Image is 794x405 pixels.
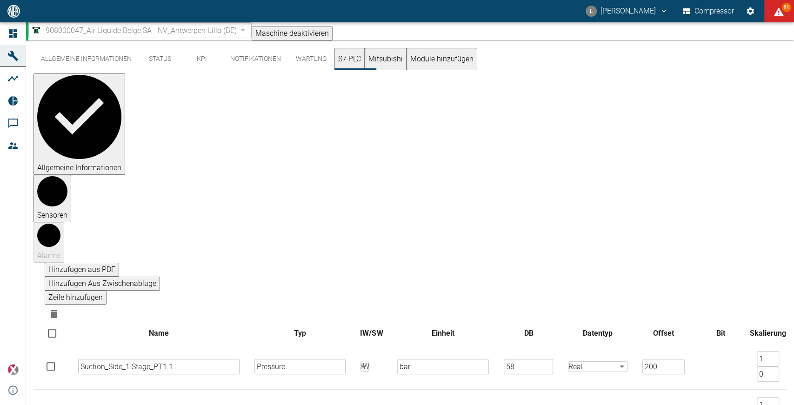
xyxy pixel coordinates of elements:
[46,25,237,36] span: 908000047_Air Liquide Belge SA - NV_Antwerpen-Lillo (BE)
[757,351,779,366] input: Faktor
[7,5,21,17] img: logo
[223,48,288,70] button: Notifikationen
[45,305,63,323] button: Auswahl löschen
[407,48,477,70] button: Module hinzufügen
[782,3,791,12] span: 91
[181,48,223,70] button: KPI
[365,48,407,70] button: Mitsubishi
[45,226,53,245] text: 3
[7,364,19,375] img: Xplore Logo
[71,323,247,344] th: Name
[47,179,58,203] text: 2
[247,323,353,344] th: Typ
[33,73,125,175] button: Allgemeine Informationen
[692,323,749,344] th: Bit
[353,323,390,344] th: IW/SW
[31,25,237,36] a: 908000047_Air Liquide Belge SA - NV_Antwerpen-Lillo (BE)
[584,3,669,20] button: luca.corigliano@neuman-esser.com
[37,251,60,260] span: Alarme
[45,277,160,291] button: Hinzufügen Aus Zwischenablage
[45,263,119,277] button: Hinzufügen aus PDF
[252,27,333,40] button: Maschine deaktivieren
[139,48,181,70] button: Status
[560,323,635,344] th: Datentyp
[742,3,759,20] button: Einstellungen
[586,6,597,17] div: L
[635,323,693,344] th: Offset
[681,3,736,20] button: Compressor
[37,211,67,219] span: Sensoren
[288,48,334,70] button: Wartung
[390,323,496,344] th: Einheit
[360,361,369,372] div: IW
[45,291,107,305] button: Zeile hinzufügen
[749,323,787,344] th: Skalierung
[757,366,779,382] input: Offset
[568,361,582,372] div: Real
[33,222,64,263] button: Alarme
[496,323,560,344] th: DB
[37,163,121,172] span: Allgemeine Informationen
[334,48,365,70] button: S7 PLC
[33,175,71,222] button: Sensoren
[33,48,139,70] button: Allgemeine Informationen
